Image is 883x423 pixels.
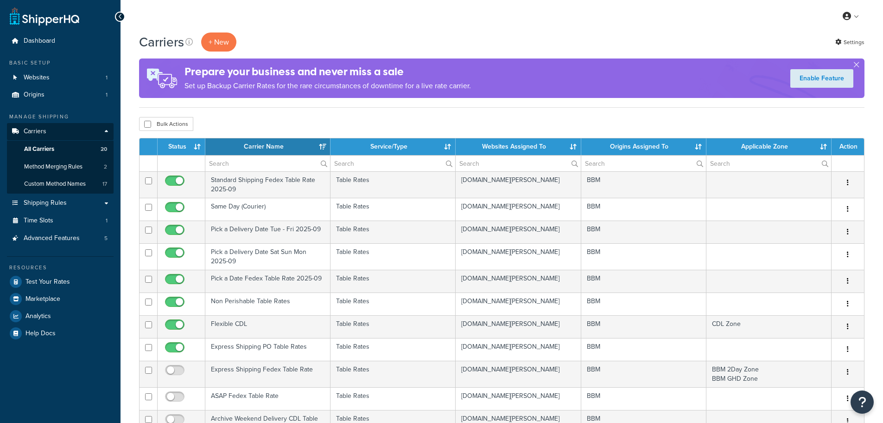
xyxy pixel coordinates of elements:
td: CDL Zone [706,315,832,338]
span: Method Merging Rules [24,163,83,171]
span: Time Slots [24,217,53,225]
input: Search [706,156,831,171]
td: Table Rates [330,243,456,270]
img: ad-rules-rateshop-fe6ec290ccb7230408bd80ed9643f0289d75e0ffd9eb532fc0e269fcd187b520.png [139,59,184,98]
td: Table Rates [330,171,456,198]
li: Analytics [7,308,114,325]
li: All Carriers [7,141,114,158]
div: Manage Shipping [7,113,114,121]
td: [DOMAIN_NAME][PERSON_NAME] [456,387,581,410]
td: [DOMAIN_NAME][PERSON_NAME] [456,243,581,270]
a: Advanced Features 5 [7,230,114,247]
th: Applicable Zone: activate to sort column ascending [706,138,832,155]
td: Table Rates [330,361,456,387]
td: BBM [581,361,706,387]
li: Origins [7,86,114,104]
a: Test Your Rates [7,273,114,290]
li: Method Merging Rules [7,158,114,176]
td: Non Perishable Table Rates [205,293,330,315]
td: Express Shipping PO Table Rates [205,338,330,361]
h4: Prepare your business and never miss a sale [184,64,471,79]
td: Express Shipping Fedex Table Rate [205,361,330,387]
td: [DOMAIN_NAME][PERSON_NAME] [456,221,581,243]
td: BBM [581,293,706,315]
span: Origins [24,91,44,99]
span: 20 [101,145,107,153]
td: BBM 2Day Zone BBM GHD Zone [706,361,832,387]
a: Custom Method Names 17 [7,176,114,193]
li: Carriers [7,123,114,194]
span: 1 [106,217,108,225]
span: Analytics [25,312,51,320]
td: [DOMAIN_NAME][PERSON_NAME] [456,293,581,315]
td: [DOMAIN_NAME][PERSON_NAME] [456,361,581,387]
th: Origins Assigned To: activate to sort column ascending [581,138,706,155]
td: BBM [581,315,706,338]
td: [DOMAIN_NAME][PERSON_NAME] [456,338,581,361]
span: 2 [104,163,107,171]
td: [DOMAIN_NAME][PERSON_NAME] [456,315,581,338]
td: Table Rates [330,387,456,410]
a: ShipperHQ Home [10,7,79,26]
td: Same Day (Courier) [205,198,330,221]
td: BBM [581,198,706,221]
p: Set up Backup Carrier Rates for the rare circumstances of downtime for a live rate carrier. [184,79,471,92]
li: Custom Method Names [7,176,114,193]
span: Marketplace [25,295,60,303]
td: BBM [581,387,706,410]
span: 5 [104,234,108,242]
td: Table Rates [330,270,456,293]
span: All Carriers [24,145,54,153]
td: Flexible CDL [205,315,330,338]
td: Table Rates [330,221,456,243]
span: 1 [106,74,108,82]
td: BBM [581,243,706,270]
td: [DOMAIN_NAME][PERSON_NAME] [456,270,581,293]
a: Enable Feature [790,69,853,88]
a: Marketplace [7,291,114,307]
input: Search [205,156,330,171]
a: Dashboard [7,33,114,50]
td: ASAP Fedex Table Rate [205,387,330,410]
a: Help Docs [7,325,114,342]
li: Websites [7,69,114,86]
button: Bulk Actions [139,117,193,131]
button: Open Resource Center [851,390,874,414]
td: [DOMAIN_NAME][PERSON_NAME] [456,171,581,198]
td: Table Rates [330,315,456,338]
th: Action [832,138,864,155]
td: BBM [581,338,706,361]
span: Advanced Features [24,234,80,242]
span: Websites [24,74,50,82]
li: Advanced Features [7,230,114,247]
th: Service/Type: activate to sort column ascending [330,138,456,155]
input: Search [456,156,580,171]
td: Standard Shipping Fedex Table Rate 2025-09 [205,171,330,198]
a: Carriers [7,123,114,140]
li: Shipping Rules [7,195,114,212]
input: Search [581,156,706,171]
h1: Carriers [139,33,184,51]
span: Test Your Rates [25,278,70,286]
input: Search [330,156,455,171]
div: Resources [7,264,114,272]
span: Shipping Rules [24,199,67,207]
td: Pick a Delivery Date Sat Sun Mon 2025-09 [205,243,330,270]
td: BBM [581,270,706,293]
a: Time Slots 1 [7,212,114,229]
span: Dashboard [24,37,55,45]
li: Time Slots [7,212,114,229]
a: Origins 1 [7,86,114,104]
span: 17 [102,180,107,188]
td: Pick a Delivery Date Tue - Fri 2025-09 [205,221,330,243]
td: [DOMAIN_NAME][PERSON_NAME] [456,198,581,221]
button: + New [201,33,236,52]
th: Carrier Name: activate to sort column ascending [205,138,330,155]
span: Help Docs [25,330,56,338]
a: Settings [835,36,864,49]
td: BBM [581,171,706,198]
